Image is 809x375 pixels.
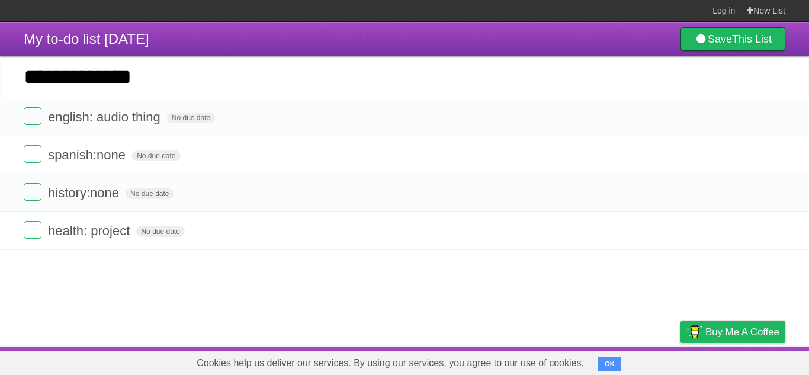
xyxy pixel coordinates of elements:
a: About [523,350,548,372]
span: No due date [126,188,174,199]
span: No due date [167,113,215,123]
b: This List [732,33,772,45]
span: No due date [132,150,180,161]
a: SaveThis List [680,27,785,51]
img: Buy me a coffee [686,322,702,342]
span: spanish:none [48,148,129,162]
a: Developers [562,350,610,372]
a: Buy me a coffee [680,321,785,343]
label: Done [24,145,41,163]
span: No due date [136,226,184,237]
span: english: audio thing [48,110,163,124]
a: Privacy [665,350,696,372]
span: history:none [48,185,122,200]
a: Terms [625,350,651,372]
span: health: project [48,223,133,238]
span: My to-do list [DATE] [24,31,149,47]
a: Suggest a feature [711,350,785,372]
span: Buy me a coffee [705,322,779,342]
button: OK [598,357,621,371]
label: Done [24,221,41,239]
span: Cookies help us deliver our services. By using our services, you agree to our use of cookies. [185,351,596,375]
label: Done [24,107,41,125]
label: Done [24,183,41,201]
